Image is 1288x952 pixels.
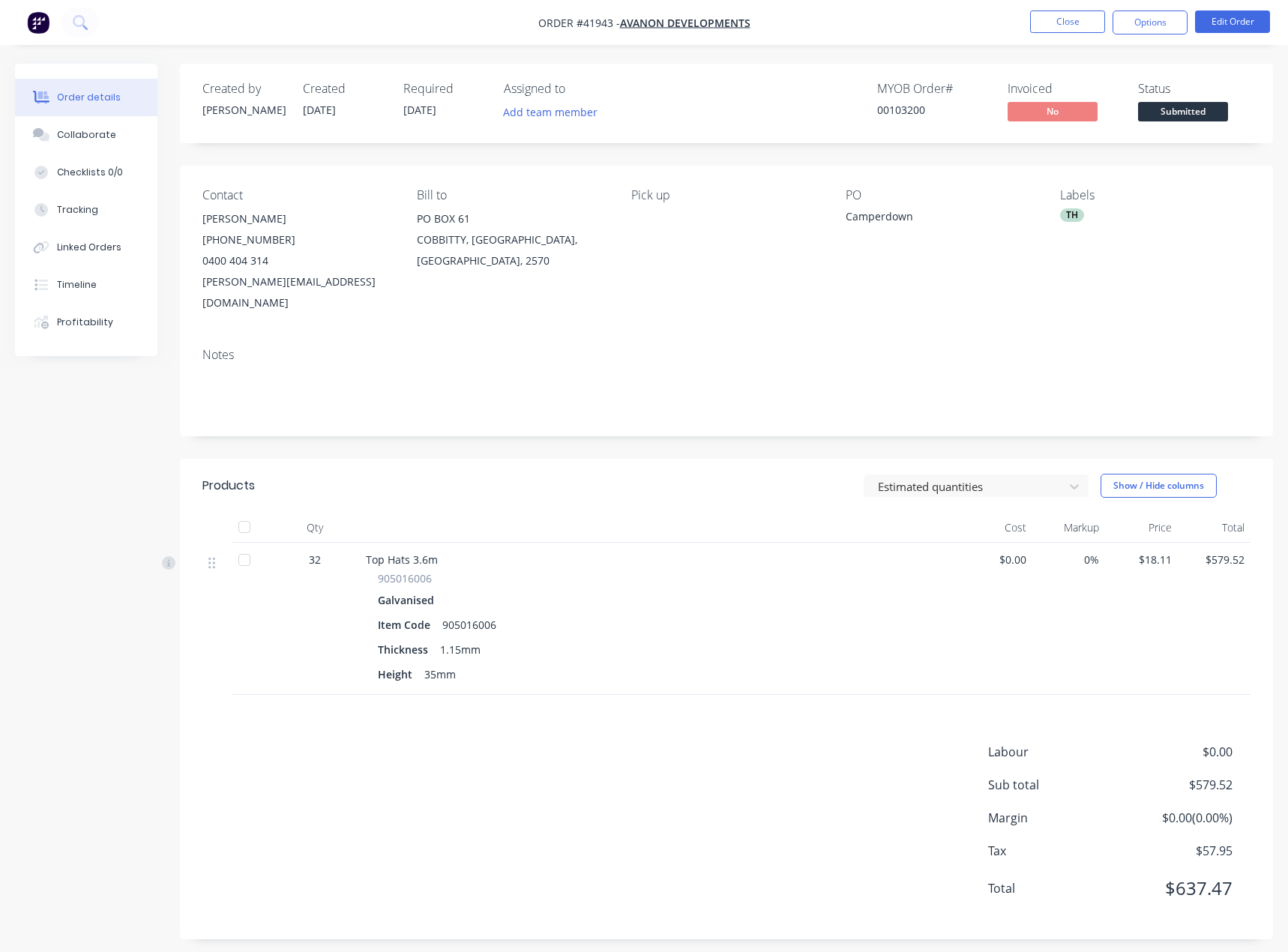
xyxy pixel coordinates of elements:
span: [DATE] [403,103,436,117]
span: [DATE] [303,103,336,117]
button: Profitability [15,304,157,341]
div: PO BOX 61 [417,208,607,229]
div: Price [1105,513,1178,543]
div: Products [202,477,255,495]
div: Invoiced [1008,82,1120,96]
span: Margin [988,809,1122,827]
div: [PERSON_NAME] [202,102,285,118]
div: PO [846,188,1036,202]
div: Status [1138,82,1251,96]
span: $0.00 ( 0.00 %) [1122,809,1233,827]
button: Submitted [1138,102,1228,124]
div: Galvanised [378,589,440,611]
button: Timeline [15,266,157,304]
span: 0% [1038,552,1099,567]
div: Cost [960,513,1032,543]
div: Labels [1060,188,1251,202]
span: Order #41943 - [538,16,620,30]
div: Collaborate [57,128,116,142]
div: Assigned to [504,82,654,96]
span: No [1008,102,1098,121]
div: [PERSON_NAME][PHONE_NUMBER]0400 404 314[PERSON_NAME][EMAIL_ADDRESS][DOMAIN_NAME] [202,208,393,313]
div: Checklists 0/0 [57,166,123,179]
button: Collaborate [15,116,157,154]
button: Edit Order [1195,10,1270,33]
div: Contact [202,188,393,202]
button: Linked Orders [15,229,157,266]
div: Camperdown [846,208,1033,229]
div: COBBITTY, [GEOGRAPHIC_DATA], [GEOGRAPHIC_DATA], 2570 [417,229,607,271]
div: Item Code [378,614,436,636]
div: [PERSON_NAME][EMAIL_ADDRESS][DOMAIN_NAME] [202,271,393,313]
div: Bill to [417,188,607,202]
div: TH [1060,208,1084,222]
button: Checklists 0/0 [15,154,157,191]
div: Profitability [57,316,113,329]
span: Sub total [988,776,1122,794]
span: $0.00 [966,552,1026,567]
div: Order details [57,91,121,104]
span: $0.00 [1122,743,1233,761]
button: Close [1030,10,1105,33]
div: 1.15mm [434,639,487,660]
div: Pick up [631,188,822,202]
span: 32 [309,552,321,567]
div: Timeline [57,278,97,292]
span: $18.11 [1111,552,1172,567]
div: Created by [202,82,285,96]
button: Order details [15,79,157,116]
span: $579.52 [1122,776,1233,794]
div: Notes [202,348,1251,362]
div: [PHONE_NUMBER] [202,229,393,250]
img: Factory [27,11,49,34]
div: 35mm [418,663,462,685]
div: 00103200 [877,102,990,118]
div: Required [403,82,486,96]
span: 905016006 [378,570,432,586]
div: Linked Orders [57,241,121,254]
div: [PERSON_NAME] [202,208,393,229]
span: Tax [988,842,1122,860]
iframe: Intercom live chat [1237,901,1273,937]
div: Tracking [57,203,98,217]
div: Height [378,663,418,685]
button: Add team member [504,102,606,122]
div: 905016006 [436,614,502,636]
div: Markup [1032,513,1105,543]
span: $579.52 [1184,552,1245,567]
div: Total [1178,513,1251,543]
span: Labour [988,743,1122,761]
div: MYOB Order # [877,82,990,96]
div: 0400 404 314 [202,250,393,271]
span: Submitted [1138,102,1228,121]
span: $57.95 [1122,842,1233,860]
div: Thickness [378,639,434,660]
button: Tracking [15,191,157,229]
span: Total [988,879,1122,897]
span: Top Hats 3.6m [366,552,438,567]
button: Options [1113,10,1188,34]
div: PO BOX 61COBBITTY, [GEOGRAPHIC_DATA], [GEOGRAPHIC_DATA], 2570 [417,208,607,271]
div: Qty [270,513,360,543]
span: $637.47 [1122,875,1233,902]
button: Add team member [496,102,606,122]
div: Created [303,82,385,96]
a: AVANON DEVELOPMENTS [620,16,750,30]
button: Show / Hide columns [1101,474,1217,498]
